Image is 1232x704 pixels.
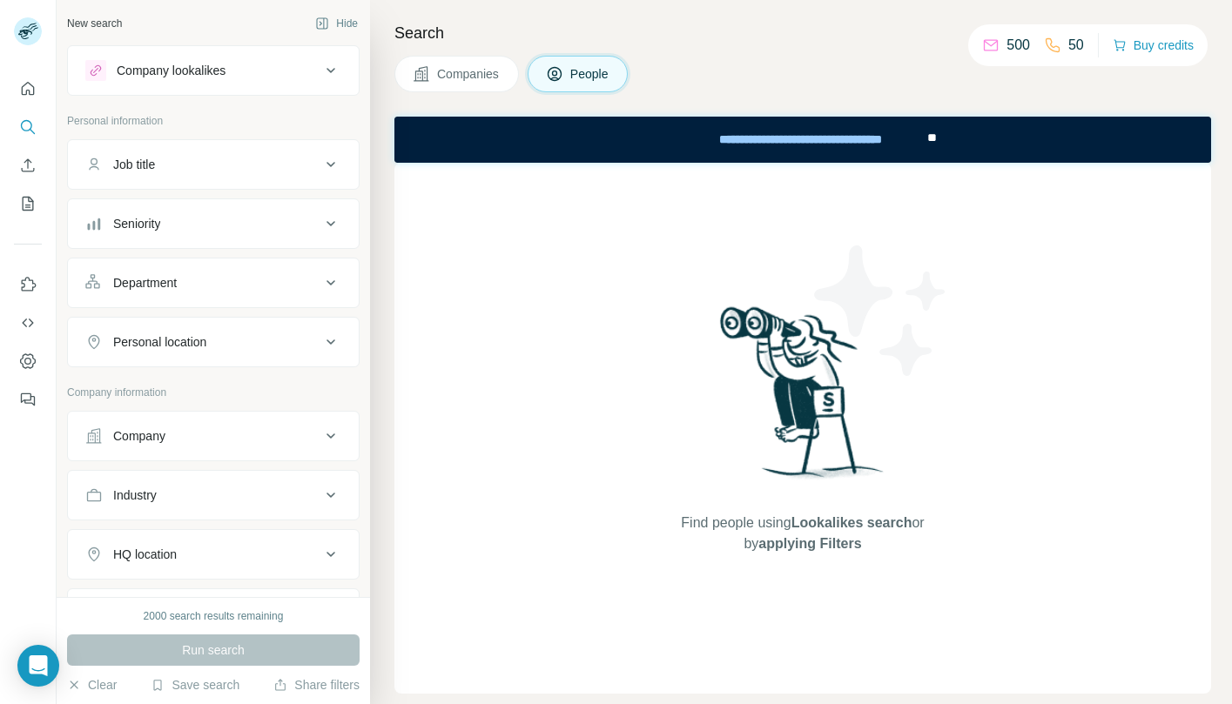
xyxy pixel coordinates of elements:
button: Use Surfe on LinkedIn [14,269,42,300]
button: Job title [68,144,359,185]
button: Buy credits [1113,33,1194,57]
img: Surfe Illustration - Woman searching with binoculars [712,302,893,496]
p: 500 [1006,35,1030,56]
button: Industry [68,474,359,516]
div: Company [113,427,165,445]
button: Enrich CSV [14,150,42,181]
p: 50 [1068,35,1084,56]
button: Seniority [68,203,359,245]
p: Personal information [67,113,360,129]
span: People [570,65,610,83]
div: Personal location [113,333,206,351]
button: Feedback [14,384,42,415]
p: Company information [67,385,360,400]
span: Companies [437,65,501,83]
button: Quick start [14,73,42,104]
button: Share filters [273,676,360,694]
div: Department [113,274,177,292]
span: Find people using or by [663,513,942,554]
button: HQ location [68,533,359,575]
button: Company [68,415,359,457]
button: Annual revenue ($) [68,593,359,634]
div: HQ location [113,546,177,563]
div: Industry [113,486,157,504]
div: Company lookalikes [117,62,226,79]
h4: Search [394,21,1211,45]
div: 2000 search results remaining [144,608,284,624]
button: Company lookalikes [68,50,359,91]
div: Seniority [113,215,160,232]
button: Dashboard [14,345,42,377]
button: Personal location [68,321,359,363]
img: Surfe Illustration - Stars [803,232,959,389]
span: applying Filters [758,536,861,551]
div: Job title [113,156,155,173]
button: Department [68,262,359,304]
div: Open Intercom Messenger [17,645,59,687]
button: Use Surfe API [14,307,42,339]
span: Lookalikes search [791,515,912,530]
button: Clear [67,676,117,694]
div: New search [67,16,122,31]
button: My lists [14,188,42,219]
button: Save search [151,676,239,694]
button: Search [14,111,42,143]
iframe: Banner [394,117,1211,163]
button: Hide [303,10,370,37]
